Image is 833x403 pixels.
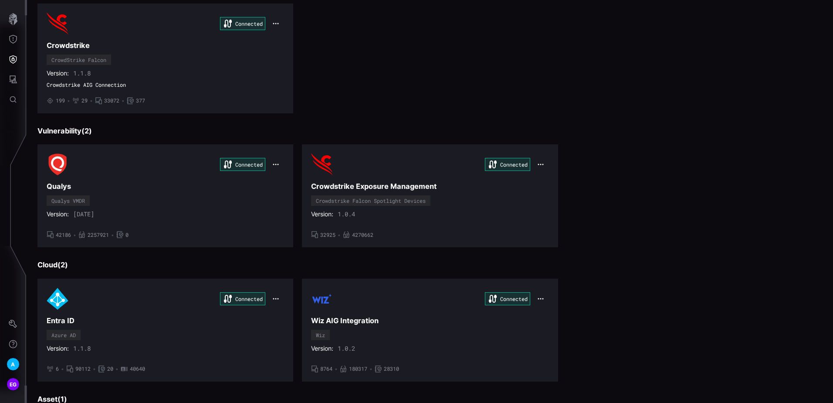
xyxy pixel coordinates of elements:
span: 4270662 [352,232,373,239]
span: [DATE] [73,210,94,218]
h3: Entra ID [47,316,284,325]
span: • [67,97,70,104]
span: 42186 [56,232,71,239]
span: • [111,232,114,239]
button: A [0,354,26,374]
span: 28310 [384,365,399,372]
h3: Crowdstrike [47,41,284,50]
span: • [335,365,338,372]
span: • [73,232,76,239]
div: Qualys VMDR [51,198,85,203]
span: Version: [47,210,69,218]
span: Crowdstrike AIG Connection [47,82,284,89]
span: 0 [125,232,129,239]
span: 29 [81,97,88,104]
div: Azure AD [51,332,76,338]
span: Version: [47,345,69,352]
span: 2257921 [88,232,109,239]
span: • [338,232,341,239]
div: Connected [220,158,265,171]
div: Wiz [316,332,325,338]
span: 90112 [75,365,91,372]
span: Version: [311,345,333,352]
span: 180317 [349,365,367,372]
img: CrowdStrike Falcon [47,13,68,34]
div: Connected [220,17,265,30]
span: Version: [47,69,69,77]
span: A [11,360,15,369]
h3: Wiz AIG Integration [311,316,549,325]
div: Connected [485,158,530,171]
span: 1.0.2 [338,345,355,352]
span: 40640 [130,365,145,372]
span: • [115,365,119,372]
img: Azure AD [47,288,68,310]
span: • [61,365,64,372]
span: • [90,97,93,104]
img: Qualys VMDR [47,154,68,175]
h3: Crowdstrike Exposure Management [311,182,549,191]
span: 32925 [320,232,335,239]
div: Connected [220,292,265,305]
span: 6 [56,365,59,372]
div: Crowdstrike Falcon Spotlight Devices [316,198,426,203]
span: • [369,365,372,372]
span: EG [10,380,17,389]
img: Wiz [311,288,333,310]
h3: Qualys [47,182,284,191]
h3: Vulnerability ( 2 ) [37,126,823,136]
span: 1.1.8 [73,69,91,77]
span: • [93,365,96,372]
span: 1.0.4 [338,210,355,218]
span: 33072 [104,97,119,104]
span: Version: [311,210,333,218]
span: 8764 [320,365,332,372]
span: • [122,97,125,104]
h3: Cloud ( 2 ) [37,260,823,270]
img: Crowdstrike Falcon Spotlight Devices [311,154,333,175]
div: Connected [485,292,530,305]
span: 377 [136,97,145,104]
div: CrowdStrike Falcon [51,57,106,62]
span: 20 [107,365,113,372]
span: 1.1.8 [73,345,91,352]
button: EG [0,374,26,394]
span: 199 [56,97,65,104]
